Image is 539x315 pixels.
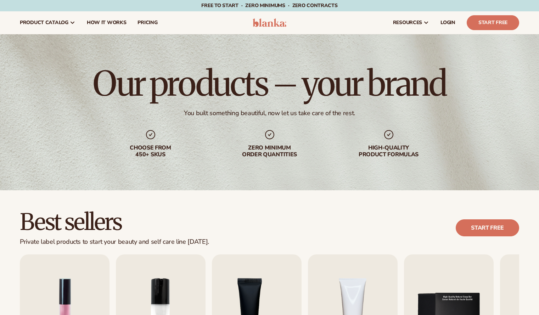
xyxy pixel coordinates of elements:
[87,20,127,26] span: How It Works
[81,11,132,34] a: How It Works
[14,11,81,34] a: product catalog
[440,20,455,26] span: LOGIN
[20,238,209,246] div: Private label products to start your beauty and self care line [DATE].
[184,109,355,117] div: You built something beautiful, now let us take care of the rest.
[137,20,157,26] span: pricing
[20,210,209,234] h2: Best sellers
[343,145,434,158] div: High-quality product formulas
[93,67,446,101] h1: Our products – your brand
[20,20,68,26] span: product catalog
[253,18,286,27] img: logo
[456,219,519,236] a: Start free
[467,15,519,30] a: Start Free
[201,2,337,9] span: Free to start · ZERO minimums · ZERO contracts
[393,20,422,26] span: resources
[435,11,461,34] a: LOGIN
[105,145,196,158] div: Choose from 450+ Skus
[132,11,163,34] a: pricing
[224,145,315,158] div: Zero minimum order quantities
[387,11,435,34] a: resources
